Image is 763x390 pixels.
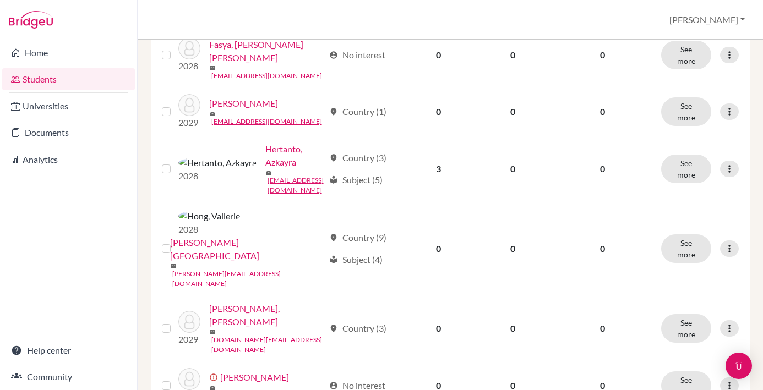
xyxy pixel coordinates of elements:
[209,111,216,117] span: mail
[2,122,135,144] a: Documents
[329,233,338,242] span: location_on
[178,368,200,390] img: Hutabarat, Jassmyn nuryamievun
[329,107,338,116] span: location_on
[475,136,551,202] td: 0
[209,302,324,328] a: [PERSON_NAME], [PERSON_NAME]
[211,117,322,127] a: [EMAIL_ADDRESS][DOMAIN_NAME]
[661,41,711,69] button: See more
[2,95,135,117] a: Universities
[402,87,475,136] td: 0
[329,324,338,333] span: location_on
[329,153,338,162] span: location_on
[329,253,383,266] div: Subject (4)
[402,202,475,295] td: 0
[329,322,386,335] div: Country (3)
[661,234,711,263] button: See more
[178,59,200,73] p: 2028
[329,151,386,164] div: Country (3)
[475,87,551,136] td: 0
[557,242,648,255] p: 0
[2,149,135,171] a: Analytics
[2,339,135,361] a: Help center
[211,71,322,81] a: [EMAIL_ADDRESS][DOMAIN_NAME]
[172,269,324,289] a: [PERSON_NAME][EMAIL_ADDRESS][DOMAIN_NAME]
[2,366,135,388] a: Community
[475,23,551,87] td: 0
[268,175,324,195] a: [EMAIL_ADDRESS][DOMAIN_NAME]
[211,335,324,355] a: [DOMAIN_NAME][EMAIL_ADDRESS][DOMAIN_NAME]
[557,48,648,62] p: 0
[329,175,338,184] span: local_library
[9,11,53,29] img: Bridge-U
[329,51,338,59] span: account_circle
[209,329,216,336] span: mail
[209,373,220,382] span: error_outline
[220,371,289,384] a: [PERSON_NAME]
[329,231,386,244] div: Country (9)
[402,23,475,87] td: 0
[557,322,648,335] p: 0
[726,353,752,379] div: Open Intercom Messenger
[329,381,338,390] span: account_circle
[178,156,257,169] img: Hertanto, Azkayra
[178,223,240,236] p: 2028
[329,173,383,186] div: Subject (5)
[178,94,200,116] img: Halim, Edmund Darren
[2,42,135,64] a: Home
[170,263,177,270] span: mail
[661,314,711,343] button: See more
[475,202,551,295] td: 0
[178,311,200,333] img: Hu, Raphaello Richey
[557,105,648,118] p: 0
[209,65,216,72] span: mail
[209,38,324,64] a: Fasya, [PERSON_NAME] [PERSON_NAME]
[2,68,135,90] a: Students
[475,295,551,361] td: 0
[329,105,386,118] div: Country (1)
[265,142,324,169] a: Hertanto, Azkayra
[265,169,272,176] span: mail
[557,162,648,175] p: 0
[178,37,200,59] img: Fasya, Saskia Nazla Audrey
[329,255,338,264] span: local_library
[661,97,711,126] button: See more
[209,97,278,110] a: [PERSON_NAME]
[329,48,385,62] div: No interest
[178,116,200,129] p: 2029
[178,210,240,223] img: Hong, Vallerie
[178,169,257,183] p: 2028
[661,155,711,183] button: See more
[170,236,324,262] a: [PERSON_NAME][GEOGRAPHIC_DATA]
[664,9,750,30] button: [PERSON_NAME]
[402,295,475,361] td: 0
[402,136,475,202] td: 3
[178,333,200,346] p: 2029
